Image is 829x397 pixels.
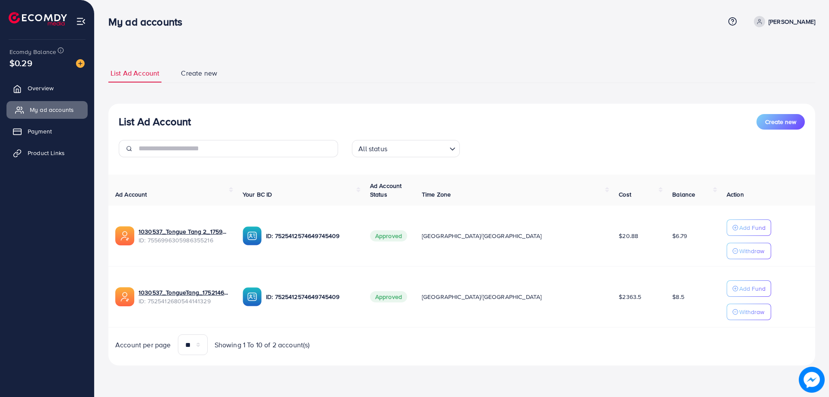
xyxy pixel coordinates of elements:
span: Your BC ID [243,190,272,199]
a: 1030537_TongueTang_1752146687547 [139,288,229,297]
span: $2363.5 [619,292,641,301]
span: Cost [619,190,631,199]
a: [PERSON_NAME] [750,16,815,27]
span: List Ad Account [111,68,159,78]
p: [PERSON_NAME] [769,16,815,27]
img: ic-ads-acc.e4c84228.svg [115,226,134,245]
span: $0.29 [9,57,32,69]
span: Create new [765,118,796,126]
span: $20.88 [619,232,638,240]
span: ID: 7556996305986355216 [139,236,229,245]
button: Withdraw [727,304,771,320]
a: 1030537_Tongue Tang 2_1759500341834 [139,227,229,236]
button: Withdraw [727,243,771,259]
span: Payment [28,127,52,136]
img: logo [9,12,67,25]
p: Withdraw [739,307,764,317]
button: Add Fund [727,219,771,236]
span: [GEOGRAPHIC_DATA]/[GEOGRAPHIC_DATA] [422,232,542,240]
span: Balance [672,190,695,199]
button: Add Fund [727,280,771,297]
span: $8.5 [672,292,684,301]
span: Action [727,190,744,199]
span: Overview [28,84,54,92]
span: My ad accounts [30,105,74,114]
p: Add Fund [739,222,766,233]
div: <span class='underline'>1030537_TongueTang_1752146687547</span></br>7525412680544141329 [139,288,229,306]
span: Approved [370,230,407,241]
p: Add Fund [739,283,766,294]
p: ID: 7525412574649745409 [266,231,356,241]
h3: My ad accounts [108,16,189,28]
a: Product Links [6,144,88,162]
a: Overview [6,79,88,97]
span: Ad Account [115,190,147,199]
input: Search for option [390,141,446,155]
span: [GEOGRAPHIC_DATA]/[GEOGRAPHIC_DATA] [422,292,542,301]
span: All status [357,143,389,155]
span: Showing 1 To 10 of 2 account(s) [215,340,310,350]
img: ic-ba-acc.ded83a64.svg [243,287,262,306]
a: Payment [6,123,88,140]
span: Create new [181,68,217,78]
span: Ad Account Status [370,181,402,199]
img: ic-ba-acc.ded83a64.svg [243,226,262,245]
img: ic-ads-acc.e4c84228.svg [115,287,134,306]
span: $6.79 [672,232,687,240]
span: Ecomdy Balance [9,48,56,56]
h3: List Ad Account [119,115,191,128]
span: Account per page [115,340,171,350]
a: My ad accounts [6,101,88,118]
button: Create new [756,114,805,130]
img: menu [76,16,86,26]
div: Search for option [352,140,460,157]
span: Approved [370,291,407,302]
img: image [76,59,85,68]
div: <span class='underline'>1030537_Tongue Tang 2_1759500341834</span></br>7556996305986355216 [139,227,229,245]
span: ID: 7525412680544141329 [139,297,229,305]
span: Product Links [28,149,65,157]
p: ID: 7525412574649745409 [266,292,356,302]
span: Time Zone [422,190,451,199]
p: Withdraw [739,246,764,256]
img: image [799,367,825,393]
